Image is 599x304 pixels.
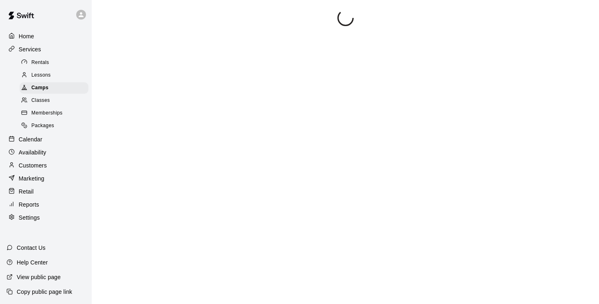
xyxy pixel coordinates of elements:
span: Lessons [31,71,51,79]
a: Retail [7,185,85,198]
div: Camps [20,82,88,94]
p: Calendar [19,135,42,143]
p: Availability [19,148,46,156]
a: Marketing [7,172,85,185]
p: Reports [19,200,39,209]
span: Classes [31,97,50,105]
p: Marketing [19,174,44,183]
a: Services [7,43,85,55]
a: Calendar [7,133,85,145]
a: Packages [20,120,92,132]
div: Packages [20,120,88,132]
a: Camps [20,82,92,95]
span: Rentals [31,59,49,67]
a: Customers [7,159,85,172]
p: Help Center [17,258,48,267]
span: Camps [31,84,48,92]
p: Contact Us [17,244,46,252]
a: Classes [20,95,92,107]
a: Availability [7,146,85,159]
p: Retail [19,187,34,196]
a: Settings [7,211,85,224]
a: Rentals [20,56,92,69]
p: Home [19,32,34,40]
a: Home [7,30,85,42]
a: Lessons [20,69,92,82]
div: Lessons [20,70,88,81]
p: Customers [19,161,47,170]
p: View public page [17,273,61,281]
span: Memberships [31,109,62,117]
div: Rentals [20,57,88,68]
div: Classes [20,95,88,106]
p: Services [19,45,41,53]
p: Settings [19,214,40,222]
a: Memberships [20,107,92,120]
p: Copy public page link [17,288,72,296]
div: Memberships [20,108,88,119]
span: Packages [31,122,54,130]
a: Reports [7,198,85,211]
